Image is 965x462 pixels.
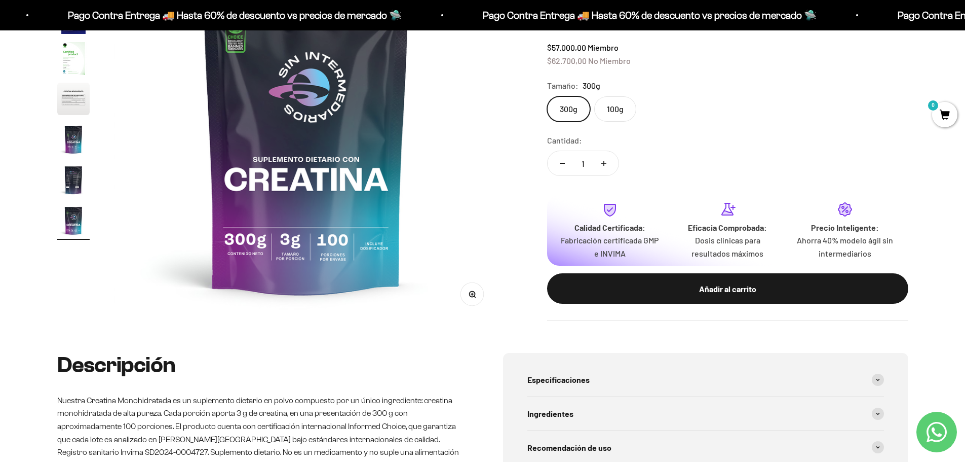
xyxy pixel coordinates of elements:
span: Recomendación de uso [527,441,611,454]
p: Dosis clínicas para resultados máximos [677,234,778,260]
strong: Precio Inteligente: [811,223,879,232]
span: 300g [583,79,600,92]
p: Ahorra 40% modelo ágil sin intermediarios [794,234,896,260]
p: Pago Contra Entrega 🚚 Hasta 60% de descuento vs precios de mercado 🛸 [476,7,810,23]
h2: Descripción [57,353,462,377]
span: No Miembro [588,56,631,65]
button: Aumentar cantidad [589,151,619,175]
img: Creatina Monohidrato [57,164,90,196]
img: Creatina Monohidrato [57,123,90,156]
strong: Eficacia Comprobada: [688,223,767,232]
legend: Tamaño: [547,79,578,92]
button: Ir al artículo 7 [57,123,90,159]
strong: Calidad Certificada: [574,223,645,232]
mark: 0 [927,99,939,112]
button: Ir al artículo 5 [57,42,90,78]
a: 0 [932,110,957,121]
button: Reducir cantidad [548,151,577,175]
span: $57.000,00 [547,43,586,52]
summary: Especificaciones [527,363,884,397]
img: Creatina Monohidrato [57,204,90,237]
label: Cantidad: [547,134,582,147]
span: $62.700,00 [547,56,587,65]
img: Creatina Monohidrato [57,42,90,75]
p: Pago Contra Entrega 🚚 Hasta 60% de descuento vs precios de mercado 🛸 [61,7,395,23]
button: Ir al artículo 9 [57,204,90,240]
button: Ir al artículo 8 [57,164,90,199]
span: Especificaciones [527,373,590,386]
div: Añadir al carrito [567,282,888,296]
img: Creatina Monohidrato [57,83,90,115]
button: Añadir al carrito [547,273,908,304]
button: Ir al artículo 6 [57,83,90,118]
span: Ingredientes [527,407,573,420]
summary: Ingredientes [527,397,884,431]
p: Fabricación certificada GMP e INVIMA [559,234,661,260]
span: Miembro [588,43,619,52]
